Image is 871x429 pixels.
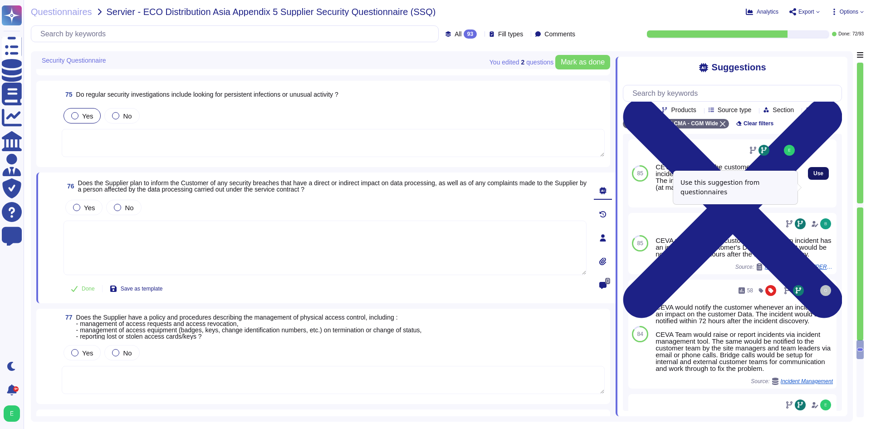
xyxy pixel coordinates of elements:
span: Comments [544,31,575,37]
span: Use [813,171,823,176]
span: Done [82,286,95,291]
span: Does the Supplier have a policy and procedures describing the management of physical access contr... [76,314,422,340]
span: Done: [838,32,851,36]
img: user [784,145,795,156]
button: Analytics [746,8,778,15]
span: Questionnaires [31,7,92,16]
div: Use this suggestion from questionnaires [673,171,798,204]
div: 93 [464,30,477,39]
div: CEVA would notify the customer whenever an incident has an impact on the customer Data. The incid... [656,304,833,372]
span: 84 [637,331,643,337]
span: Yes [82,112,93,120]
span: No [125,204,133,212]
img: user [820,399,831,410]
span: Incident Management [781,379,833,384]
img: user [820,218,831,229]
input: Search by keywords [628,85,842,101]
span: Does the Supplier plan to inform the Customer of any security breaches that have a direct or indi... [78,179,587,193]
button: Done [64,280,102,298]
span: Analytics [757,9,778,15]
span: Yes [84,204,95,212]
button: Mark as done [555,55,610,69]
span: You edited question s [489,59,553,65]
button: Save as template [103,280,170,298]
span: Options [840,9,858,15]
span: 85 [637,241,643,246]
span: Servier - ECO Distribution Asia Appendix 5 Supplier Security Questionnaire (SSQ) [107,7,436,16]
div: 9+ [13,386,19,392]
span: Yes [82,349,93,357]
span: 75 [62,91,73,98]
span: Source: [751,378,833,385]
img: user [820,285,831,296]
span: 0 [605,278,610,284]
button: Use [808,167,829,180]
span: Fill types [498,31,523,37]
span: No [123,112,132,120]
img: user [4,405,20,422]
button: user [2,404,26,424]
b: 2 [521,59,524,65]
span: Save as template [121,286,163,291]
span: Do regular security investigations include looking for persistent infections or unusual activity ? [76,91,338,98]
span: Security Questionnaire [42,57,106,64]
span: No [123,349,132,357]
span: Mark as done [561,59,605,66]
span: All [455,31,462,37]
span: 76 [64,183,74,189]
span: 85 [637,171,643,176]
span: Export [798,9,814,15]
span: 72 / 93 [852,32,864,36]
input: Search by keywords [36,26,438,42]
span: 77 [62,314,73,321]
